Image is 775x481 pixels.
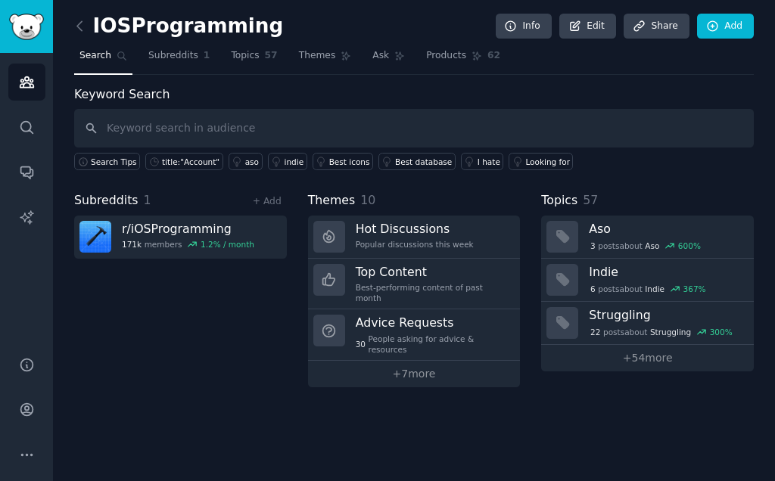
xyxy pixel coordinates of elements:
span: Subreddits [74,191,139,210]
h3: Struggling [589,307,743,323]
span: Ask [372,49,389,63]
span: Search [79,49,111,63]
h2: IOSProgramming [74,14,283,39]
a: aso [229,153,263,170]
a: indie [268,153,307,170]
h3: Advice Requests [356,315,510,330]
a: Best database [378,153,456,170]
span: 57 [583,193,598,207]
div: People asking for advice & resources [356,334,510,355]
a: Aso3postsaboutAso600% [541,216,754,259]
div: 300 % [710,327,733,337]
span: 57 [265,49,278,63]
a: Looking for [509,153,573,170]
h3: r/ iOSProgramming [122,221,254,237]
div: Popular discussions this week [356,239,474,250]
h3: Top Content [356,264,510,280]
span: Topics [541,191,577,210]
a: Share [624,14,689,39]
h3: Indie [589,264,743,280]
span: Struggling [650,327,691,337]
span: Themes [308,191,356,210]
span: 3 [590,240,596,251]
div: members [122,239,254,250]
div: Looking for [525,157,570,167]
div: Best database [395,157,452,167]
input: Keyword search in audience [74,109,754,147]
a: Products62 [421,44,506,75]
a: Topics57 [226,44,282,75]
a: Add [697,14,754,39]
a: Subreddits1 [143,44,215,75]
button: Search Tips [74,153,140,170]
h3: Aso [589,221,743,237]
div: post s about [589,239,702,253]
a: Ask [367,44,410,75]
label: Keyword Search [74,87,170,101]
span: 62 [487,49,500,63]
a: Best icons [313,153,373,170]
a: I hate [461,153,504,170]
a: +54more [541,345,754,371]
span: Subreddits [148,49,198,63]
div: I hate [478,157,500,167]
a: r/iOSProgramming171kmembers1.2% / month [74,216,287,259]
span: 22 [590,327,600,337]
span: 1 [204,49,210,63]
img: iOSProgramming [79,221,111,253]
a: title:"Account" [145,153,223,170]
span: 30 [356,339,366,349]
a: Struggling22postsaboutStruggling300% [541,302,754,345]
div: aso [245,157,259,167]
span: 1 [144,193,151,207]
div: title:"Account" [162,157,219,167]
div: 600 % [678,240,701,251]
div: 1.2 % / month [201,239,254,250]
span: Themes [299,49,336,63]
span: Indie [645,284,665,294]
div: 367 % [683,284,706,294]
a: Themes [294,44,357,75]
span: 6 [590,284,596,294]
a: Advice Requests30People asking for advice & resources [308,309,521,361]
div: post s about [589,282,707,296]
div: indie [285,157,304,167]
div: post s about [589,325,733,339]
div: Best-performing content of past month [356,282,510,303]
span: Products [426,49,466,63]
a: Edit [559,14,616,39]
a: Info [496,14,552,39]
a: Indie6postsaboutIndie367% [541,259,754,302]
span: Topics [231,49,259,63]
span: Aso [645,240,659,251]
a: Top ContentBest-performing content of past month [308,259,521,310]
a: Hot DiscussionsPopular discussions this week [308,216,521,259]
h3: Hot Discussions [356,221,474,237]
a: Search [74,44,132,75]
a: + Add [253,196,282,206]
img: GummySearch logo [9,14,44,40]
span: Search Tips [91,157,137,167]
a: +7more [308,361,521,387]
div: Best icons [329,157,370,167]
span: 171k [122,239,142,250]
span: 10 [360,193,375,207]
